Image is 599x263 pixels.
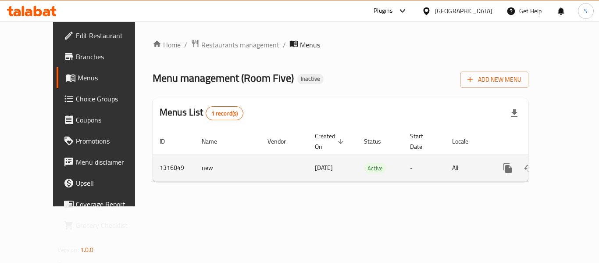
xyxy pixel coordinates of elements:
[76,220,146,231] span: Grocery Checklist
[445,155,490,181] td: All
[57,46,153,67] a: Branches
[76,178,146,188] span: Upsell
[300,40,320,50] span: Menus
[57,88,153,109] a: Choice Groups
[184,40,187,50] li: /
[57,67,153,88] a: Menus
[315,162,333,173] span: [DATE]
[57,173,153,194] a: Upsell
[160,136,176,147] span: ID
[80,244,94,256] span: 1.0.0
[57,151,153,173] a: Menu disclaimer
[315,131,346,152] span: Created On
[283,40,286,50] li: /
[364,163,386,173] span: Active
[153,128,588,182] table: enhanced table
[364,136,392,147] span: Status
[297,75,324,83] span: Inactive
[78,72,146,83] span: Menus
[76,199,146,209] span: Coverage Report
[160,106,243,120] h2: Menus List
[403,155,445,181] td: -
[518,158,539,179] button: Change Status
[195,155,260,181] td: new
[76,157,146,167] span: Menu disclaimer
[76,30,146,41] span: Edit Restaurant
[57,194,153,215] a: Coverage Report
[584,6,588,16] span: S
[57,109,153,130] a: Coupons
[497,158,518,179] button: more
[76,115,146,125] span: Coupons
[267,136,297,147] span: Vendor
[153,39,528,50] nav: breadcrumb
[57,244,79,256] span: Version:
[76,51,146,62] span: Branches
[374,6,393,16] div: Plugins
[153,155,195,181] td: 1316849
[57,215,153,236] a: Grocery Checklist
[57,25,153,46] a: Edit Restaurant
[467,74,521,85] span: Add New Menu
[460,72,528,88] button: Add New Menu
[410,131,435,152] span: Start Date
[202,136,228,147] span: Name
[153,40,181,50] a: Home
[206,109,243,118] span: 1 record(s)
[206,106,244,120] div: Total records count
[297,74,324,84] div: Inactive
[490,128,588,155] th: Actions
[191,39,279,50] a: Restaurants management
[76,136,146,146] span: Promotions
[452,136,480,147] span: Locale
[504,103,525,124] div: Export file
[435,6,492,16] div: [GEOGRAPHIC_DATA]
[57,130,153,151] a: Promotions
[76,94,146,104] span: Choice Groups
[201,40,279,50] span: Restaurants management
[153,68,294,88] span: Menu management ( Room Five )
